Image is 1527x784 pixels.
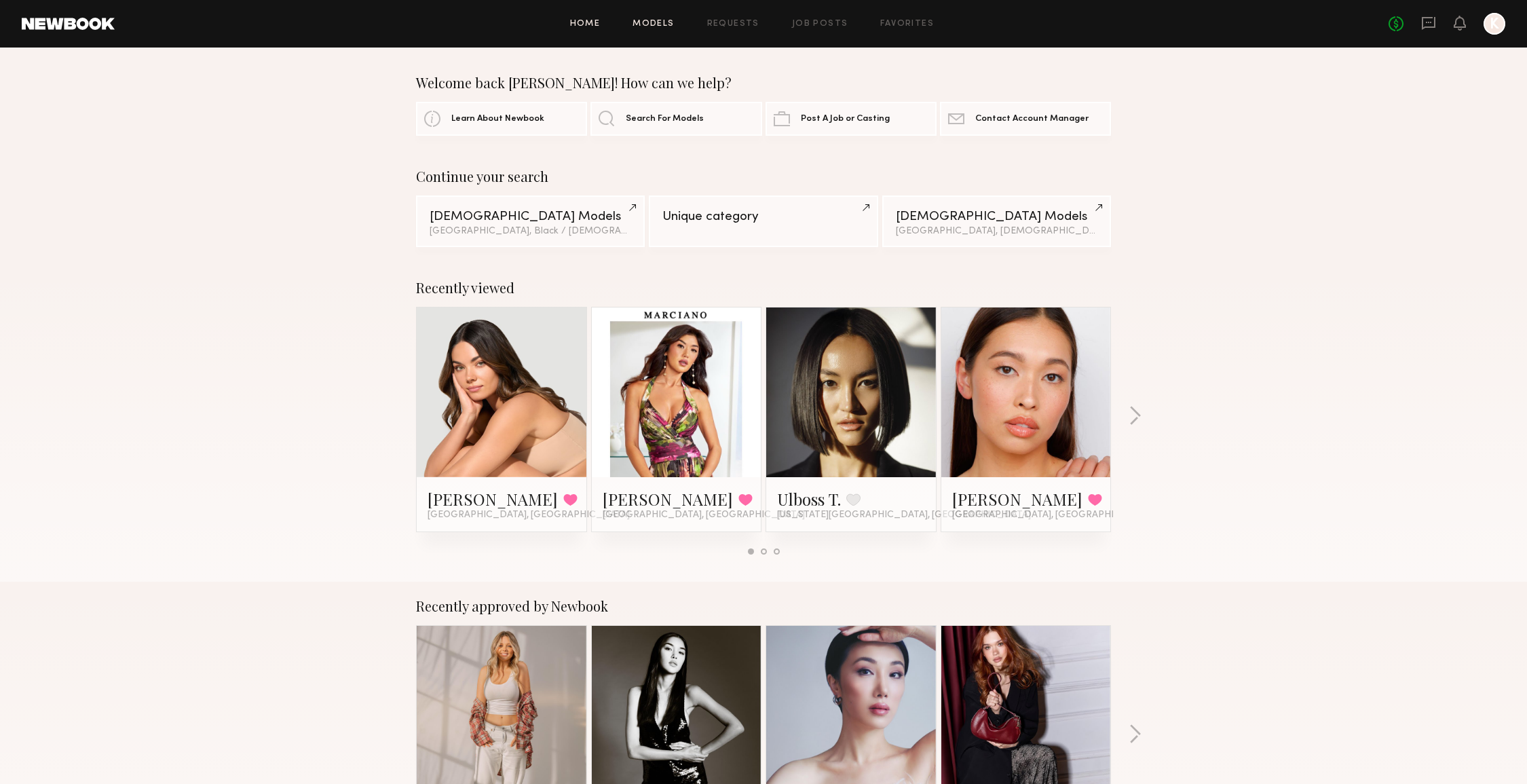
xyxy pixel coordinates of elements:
[882,195,1111,247] a: [DEMOGRAPHIC_DATA] Models[GEOGRAPHIC_DATA], [DEMOGRAPHIC_DATA] / [DEMOGRAPHIC_DATA]
[707,20,759,29] a: Requests
[633,20,674,29] a: Models
[792,20,848,29] a: Job Posts
[430,227,631,236] div: [GEOGRAPHIC_DATA], Black / [DEMOGRAPHIC_DATA]
[416,280,1111,296] div: Recently viewed
[777,510,1031,521] span: [US_STATE][GEOGRAPHIC_DATA], [GEOGRAPHIC_DATA]
[896,227,1097,236] div: [GEOGRAPHIC_DATA], [DEMOGRAPHIC_DATA] / [DEMOGRAPHIC_DATA]
[896,210,1097,223] div: [DEMOGRAPHIC_DATA] Models
[416,598,1111,614] div: Recently approved by Newbook
[952,510,1154,521] span: [GEOGRAPHIC_DATA], [GEOGRAPHIC_DATA]
[1484,13,1505,35] a: K
[662,210,864,223] div: Unique category
[975,115,1089,124] span: Contact Account Manager
[430,210,631,223] div: [DEMOGRAPHIC_DATA] Models
[428,488,558,510] a: [PERSON_NAME]
[428,510,630,521] span: [GEOGRAPHIC_DATA], [GEOGRAPHIC_DATA]
[570,20,601,29] a: Home
[777,488,841,510] a: Ulboss T.
[649,195,878,247] a: Unique category
[603,510,805,521] span: [GEOGRAPHIC_DATA], [GEOGRAPHIC_DATA]
[451,115,544,124] span: Learn About Newbook
[626,115,704,124] span: Search For Models
[416,195,645,247] a: [DEMOGRAPHIC_DATA] Models[GEOGRAPHIC_DATA], Black / [DEMOGRAPHIC_DATA]
[952,488,1082,510] a: [PERSON_NAME]
[940,102,1111,136] a: Contact Account Manager
[590,102,761,136] a: Search For Models
[801,115,890,124] span: Post A Job or Casting
[416,168,1111,185] div: Continue your search
[880,20,934,29] a: Favorites
[416,102,587,136] a: Learn About Newbook
[766,102,937,136] a: Post A Job or Casting
[603,488,733,510] a: [PERSON_NAME]
[416,75,1111,91] div: Welcome back [PERSON_NAME]! How can we help?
